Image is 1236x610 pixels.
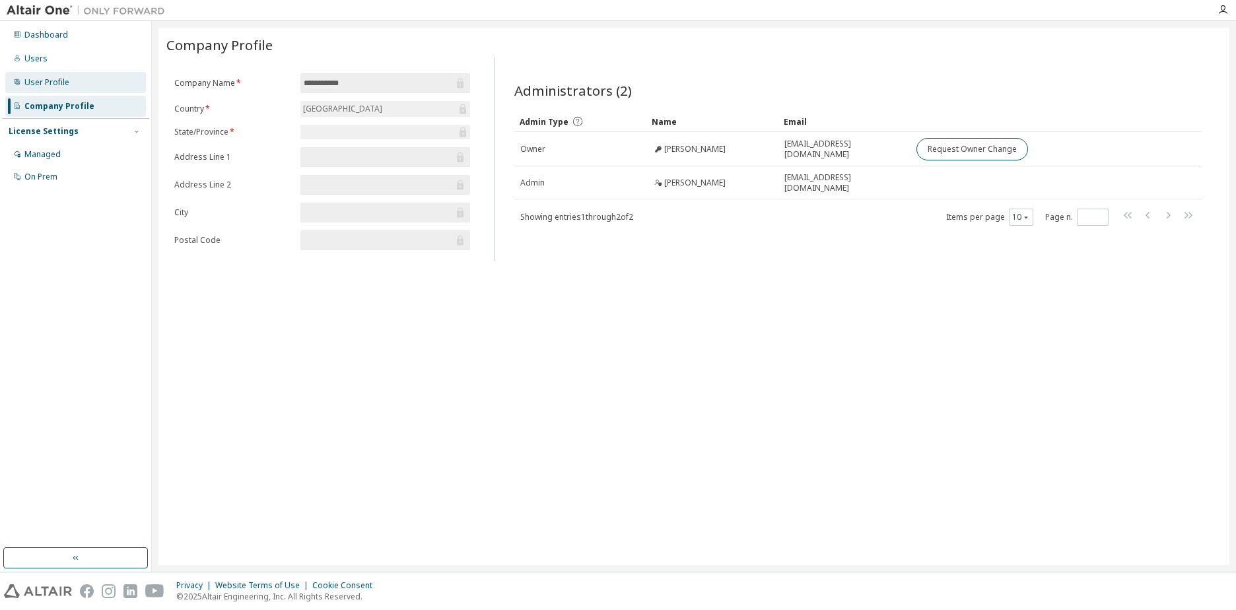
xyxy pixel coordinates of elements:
span: [EMAIL_ADDRESS][DOMAIN_NAME] [784,172,905,193]
div: User Profile [24,77,69,88]
div: Website Terms of Use [215,580,312,591]
label: Address Line 1 [174,152,292,162]
span: Admin [520,178,545,188]
div: Users [24,53,48,64]
span: Items per page [946,209,1033,226]
button: Request Owner Change [916,138,1028,160]
img: linkedin.svg [123,584,137,598]
span: [PERSON_NAME] [664,144,726,154]
div: [GEOGRAPHIC_DATA] [300,101,470,117]
img: Altair One [7,4,172,17]
button: 10 [1012,212,1030,222]
img: altair_logo.svg [4,584,72,598]
span: Company Profile [166,36,273,54]
span: [EMAIL_ADDRESS][DOMAIN_NAME] [784,139,905,160]
div: [GEOGRAPHIC_DATA] [301,102,384,116]
span: Owner [520,144,545,154]
label: City [174,207,292,218]
div: Company Profile [24,101,94,112]
span: Admin Type [520,116,568,127]
div: Dashboard [24,30,68,40]
div: On Prem [24,172,57,182]
div: Cookie Consent [312,580,380,591]
span: [PERSON_NAME] [664,178,726,188]
label: Company Name [174,78,292,88]
img: facebook.svg [80,584,94,598]
label: Address Line 2 [174,180,292,190]
div: Name [652,111,773,132]
span: Page n. [1045,209,1109,226]
div: Email [784,111,905,132]
div: Privacy [176,580,215,591]
p: © 2025 Altair Engineering, Inc. All Rights Reserved. [176,591,380,602]
label: State/Province [174,127,292,137]
div: Managed [24,149,61,160]
img: youtube.svg [145,584,164,598]
label: Postal Code [174,235,292,246]
span: Administrators (2) [514,81,632,100]
label: Country [174,104,292,114]
span: Showing entries 1 through 2 of 2 [520,211,633,222]
div: License Settings [9,126,79,137]
img: instagram.svg [102,584,116,598]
